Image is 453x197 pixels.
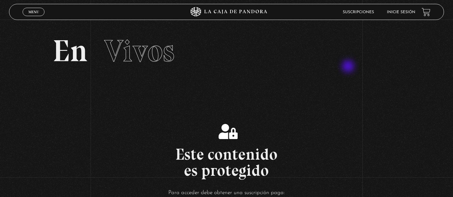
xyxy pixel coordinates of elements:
a: View your shopping cart [422,8,430,16]
span: Vivos [104,33,174,69]
h2: En [53,36,400,66]
span: Menu [28,10,39,14]
a: Inicie sesión [387,10,415,14]
span: Cerrar [26,15,41,20]
a: Suscripciones [343,10,374,14]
